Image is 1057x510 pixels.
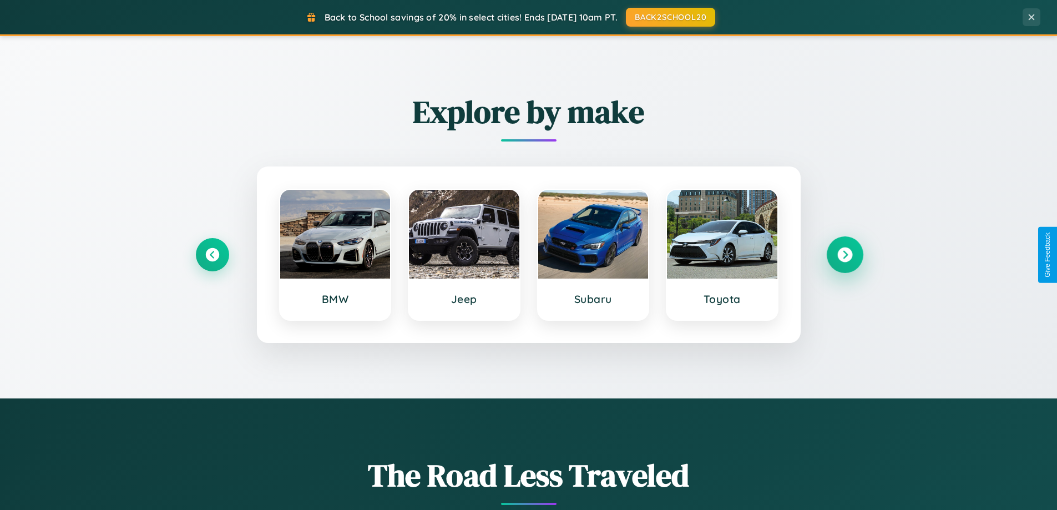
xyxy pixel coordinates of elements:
[1044,233,1051,277] div: Give Feedback
[196,454,862,497] h1: The Road Less Traveled
[626,8,715,27] button: BACK2SCHOOL20
[291,292,380,306] h3: BMW
[549,292,638,306] h3: Subaru
[196,90,862,133] h2: Explore by make
[420,292,508,306] h3: Jeep
[678,292,766,306] h3: Toyota
[325,12,618,23] span: Back to School savings of 20% in select cities! Ends [DATE] 10am PT.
